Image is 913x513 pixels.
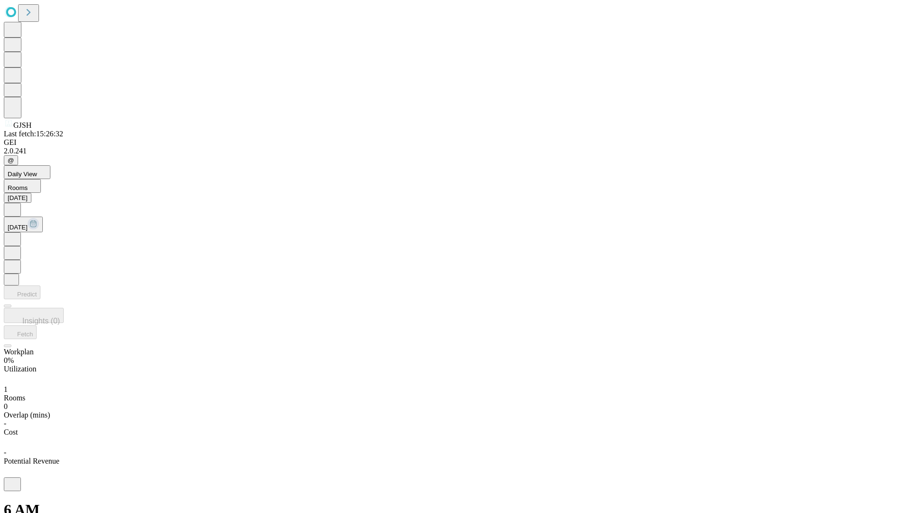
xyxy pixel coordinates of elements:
[4,130,63,138] span: Last fetch: 15:26:32
[4,419,6,427] span: -
[8,184,28,191] span: Rooms
[4,165,50,179] button: Daily View
[4,179,41,193] button: Rooms
[4,385,8,393] span: 1
[4,394,25,402] span: Rooms
[4,138,909,147] div: GEI
[13,121,31,129] span: GJSH
[4,448,6,456] span: -
[8,171,37,178] span: Daily View
[4,402,8,410] span: 0
[4,348,34,356] span: Workplan
[22,317,60,325] span: Insights (0)
[8,224,28,231] span: [DATE]
[4,325,37,339] button: Fetch
[4,147,909,155] div: 2.0.241
[4,356,14,364] span: 0%
[4,285,40,299] button: Predict
[4,193,31,203] button: [DATE]
[4,365,36,373] span: Utilization
[4,428,18,436] span: Cost
[8,157,14,164] span: @
[4,457,59,465] span: Potential Revenue
[4,308,64,323] button: Insights (0)
[4,155,18,165] button: @
[4,217,43,232] button: [DATE]
[4,411,50,419] span: Overlap (mins)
